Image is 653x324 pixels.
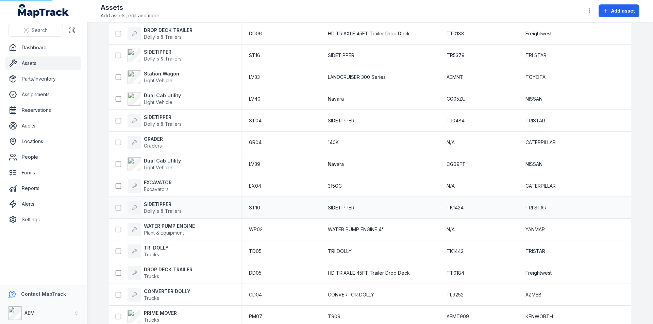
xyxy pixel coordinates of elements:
span: TT0184 [447,270,464,276]
strong: WATER PUMP ENGINE [144,223,195,229]
strong: SIDETIPPER [144,114,182,121]
a: EXCAVATORExcavators [128,179,172,193]
span: AZMEB [525,291,541,298]
span: Dolly's & Trailers [144,34,182,40]
span: SIDETIPPER [328,204,354,211]
span: TJ0484 [447,117,465,124]
span: CG09FT [447,161,466,168]
span: Search [32,27,48,34]
a: Alerts [5,197,81,211]
a: Reports [5,182,81,195]
span: LV40 [249,96,261,102]
span: DD05 [249,270,262,276]
a: SIDETIPPERDolly's & Trailers [128,49,182,62]
a: PRIME MOVERTrucks [128,310,177,323]
a: Dual Cab UtilityLight Vehicle [128,92,181,106]
a: Settings [5,213,81,226]
span: CATERPILLAR [525,183,556,189]
span: CD04 [249,291,262,298]
strong: Dual Cab Utility [144,157,181,164]
span: HD TRIAXLE 45FT Trailer Drop Deck [328,270,410,276]
span: NISSAN [525,96,542,102]
span: Trucks [144,295,159,301]
a: People [5,150,81,164]
span: EX04 [249,183,261,189]
span: GR04 [249,139,262,146]
span: TK1424 [447,204,464,211]
a: Dashboard [5,41,81,54]
span: ST04 [249,117,262,124]
span: Light Vehicle [144,99,172,105]
span: CATERPILLAR [525,139,556,146]
span: PM07 [249,313,262,320]
a: Parts/Inventory [5,72,81,86]
span: DD06 [249,30,262,37]
span: ST16 [249,52,260,59]
span: TOYOTA [525,74,546,81]
a: DROP DECK TRAILERTrucks [128,266,192,280]
strong: SIDETIPPER [144,49,182,55]
span: Excavators [144,186,169,192]
span: LANDCRUISER 300 Series [328,74,386,81]
span: Trucks [144,252,159,257]
button: Add asset [599,4,639,17]
a: GRADERGraders [128,136,163,149]
span: Add asset [611,7,635,14]
a: Forms [5,166,81,180]
span: Light Vehicle [144,165,172,170]
span: N/A [447,139,455,146]
span: TRISTAR [525,248,545,255]
span: CG05ZU [447,96,466,102]
span: TL9252 [447,291,464,298]
strong: TRI DOLLY [144,244,169,251]
span: YANMAR [525,226,545,233]
span: WP02 [249,226,263,233]
span: Dolly's & Trailers [144,208,182,214]
span: Navara [328,96,344,102]
strong: CONVERTER DOLLY [144,288,190,295]
span: Freightwest [525,270,552,276]
span: TRISTAR [525,117,545,124]
a: Assets [5,56,81,70]
span: N/A [447,183,455,189]
a: DROP DECK TRAILERDolly's & Trailers [128,27,192,40]
span: Light Vehicle [144,78,172,83]
strong: Station Wagon [144,70,179,77]
span: WATER PUMP ENGINE 4" [328,226,384,233]
strong: GRADER [144,136,163,142]
strong: EXCAVATOR [144,179,172,186]
span: KENWORTH [525,313,553,320]
a: Station WagonLight Vehicle [128,70,179,84]
span: N/A [447,226,455,233]
strong: DROP DECK TRAILER [144,266,192,273]
a: WATER PUMP ENGINEPlant & Equipment [128,223,195,236]
a: SIDETIPPERDolly's & Trailers [128,114,182,127]
span: AEMNT [447,74,463,81]
a: Dual Cab UtilityLight Vehicle [128,157,181,171]
span: 315GC [328,183,342,189]
strong: Dual Cab Utility [144,92,181,99]
span: TD05 [249,248,262,255]
span: AEMT909 [447,313,469,320]
span: LV39 [249,161,260,168]
strong: DROP DECK TRAILER [144,27,192,34]
span: TK1442 [447,248,464,255]
span: TRI STAR [525,52,547,59]
span: SIDETIPPER [328,52,354,59]
span: Navara [328,161,344,168]
strong: PRIME MOVER [144,310,177,317]
span: TT0183 [447,30,464,37]
span: LV33 [249,74,260,81]
span: NISSAN [525,161,542,168]
span: ST10 [249,204,260,211]
span: TR5379 [447,52,465,59]
a: CONVERTER DOLLYTrucks [128,288,190,302]
a: Reservations [5,103,81,117]
span: TRI DOLLY [328,248,352,255]
span: Dolly's & Trailers [144,56,182,62]
a: Audits [5,119,81,133]
strong: AEM [24,310,35,316]
strong: SIDETIPPER [144,201,182,208]
span: Plant & Equipment [144,230,184,236]
span: SIDETIPPER [328,117,354,124]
